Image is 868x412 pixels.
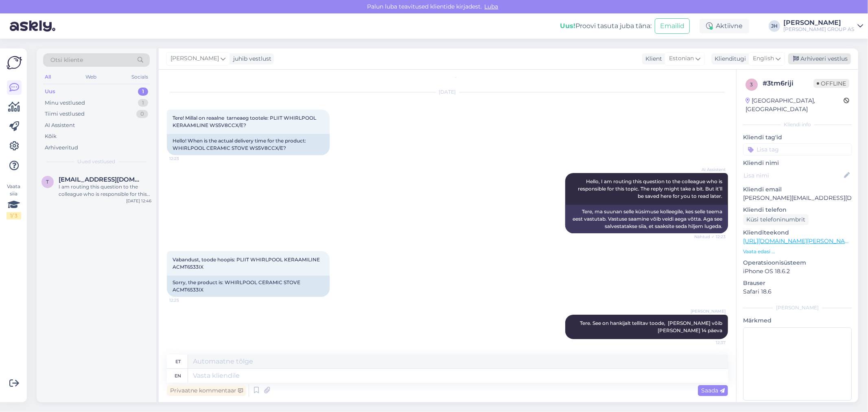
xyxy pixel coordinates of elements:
[136,110,148,118] div: 0
[59,176,143,183] span: toomvappiret@gmail.com
[175,355,181,368] div: et
[743,206,852,214] p: Kliendi telefon
[743,228,852,237] p: Klienditeekond
[560,21,652,31] div: Proovi tasuta juba täna:
[167,276,330,297] div: Sorry, the product is: WHIRLPOOL CERAMIC STOVE ACMT6533IX
[813,79,849,88] span: Offline
[175,369,181,383] div: en
[167,385,246,396] div: Privaatne kommentaar
[45,99,85,107] div: Minu vestlused
[171,54,219,63] span: [PERSON_NAME]
[43,72,52,82] div: All
[560,22,575,30] b: Uus!
[46,179,49,185] span: t
[7,183,21,219] div: Vaata siia
[750,81,753,88] span: 3
[753,54,774,63] span: English
[167,134,330,155] div: Hello! When is the actual delivery time for the product: WHIRLPOOL CERAMIC STOVE WS5V8CCX/E?
[695,340,726,346] span: 12:37
[743,237,855,245] a: [URL][DOMAIN_NAME][PERSON_NAME]
[743,143,852,156] input: Lisa tag
[743,304,852,311] div: [PERSON_NAME]
[763,79,813,88] div: # 3tm6riji
[743,159,852,167] p: Kliendi nimi
[743,214,809,225] div: Küsi telefoninumbrit
[743,133,852,142] p: Kliendi tag'id
[59,183,151,198] div: I am routing this question to the colleague who is responsible for this topic. The reply might ta...
[743,194,852,202] p: [PERSON_NAME][EMAIL_ADDRESS][DOMAIN_NAME]
[7,55,22,70] img: Askly Logo
[694,234,726,240] span: Nähtud ✓ 12:23
[138,88,148,96] div: 1
[565,205,728,233] div: Tere, ma suunan selle küsimuse kolleegile, kes selle teema eest vastutab. Vastuse saamine võib ve...
[743,279,852,287] p: Brauser
[578,178,724,199] span: Hello, I am routing this question to the colleague who is responsible for this topic. The reply m...
[84,72,98,82] div: Web
[45,110,85,118] div: Tiimi vestlused
[783,20,854,26] div: [PERSON_NAME]
[743,287,852,296] p: Safari 18.6
[169,156,200,162] span: 12:23
[50,56,83,64] span: Otsi kliente
[173,256,321,270] span: Vabandust, toode hoopis: PLIIT WHIRLPOOL KERAAMILINE ACMT6533IX
[743,316,852,325] p: Märkmed
[743,267,852,276] p: iPhone OS 18.6.2
[45,132,57,140] div: Kõik
[743,248,852,255] p: Vaata edasi ...
[788,53,851,64] div: Arhiveeri vestlus
[126,198,151,204] div: [DATE] 12:46
[711,55,746,63] div: Klienditugi
[746,96,844,114] div: [GEOGRAPHIC_DATA], [GEOGRAPHIC_DATA]
[669,54,694,63] span: Estonian
[695,167,726,173] span: AI Assistent
[655,18,690,34] button: Emailid
[743,121,852,128] div: Kliendi info
[700,19,749,33] div: Aktiivne
[701,387,725,394] span: Saada
[169,297,200,303] span: 12:25
[769,20,780,32] div: JH
[743,171,842,180] input: Lisa nimi
[45,144,78,152] div: Arhiveeritud
[173,115,317,128] span: Tere! Millal on reaalne tarneaeg tootele: PLIIT WHIRLPOOL KERAAMILINE WS5V8CCX/E?
[580,320,724,333] span: Tere. See on hankijalt tellitav toode, [PERSON_NAME] võib [PERSON_NAME] 14 päeva
[691,308,726,314] span: [PERSON_NAME]
[743,259,852,267] p: Operatsioonisüsteem
[7,212,21,219] div: 1 / 3
[45,88,55,96] div: Uus
[138,99,148,107] div: 1
[642,55,662,63] div: Klient
[167,88,728,96] div: [DATE]
[45,121,75,129] div: AI Assistent
[482,3,501,10] span: Luba
[783,20,863,33] a: [PERSON_NAME][PERSON_NAME] GROUP AS
[230,55,271,63] div: juhib vestlust
[130,72,150,82] div: Socials
[783,26,854,33] div: [PERSON_NAME] GROUP AS
[743,185,852,194] p: Kliendi email
[78,158,116,165] span: Uued vestlused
